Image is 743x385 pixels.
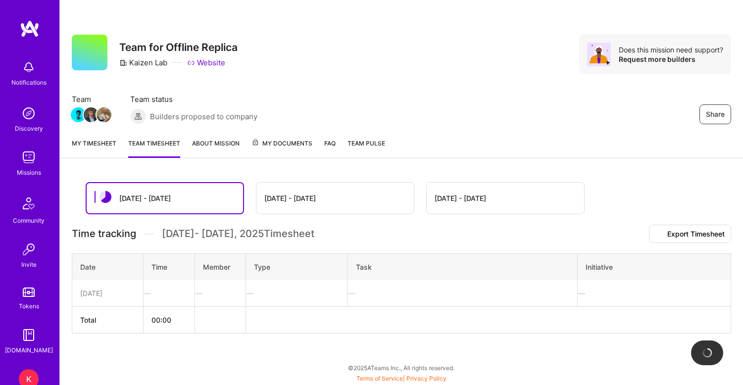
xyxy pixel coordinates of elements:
span: [DATE] - [DATE] , 2025 Timesheet [162,228,314,240]
img: logo [20,20,40,38]
th: 00:00 [144,307,195,334]
a: Team Member Avatar [85,106,98,123]
th: Initiative [578,254,731,281]
div: Community [13,215,45,226]
th: Member [195,254,246,281]
button: Share [699,104,731,124]
img: discovery [19,103,39,123]
th: Time [144,254,195,281]
div: Kaizen Lab [119,57,167,68]
a: Team timesheet [128,138,180,158]
a: About Mission [192,138,240,158]
div: — [578,288,730,298]
a: FAQ [324,138,336,158]
img: Invite [19,240,39,259]
img: guide book [19,325,39,345]
a: My timesheet [72,138,116,158]
img: Avatar [587,43,611,66]
img: teamwork [19,147,39,167]
img: Community [17,192,41,215]
th: Task [348,254,578,281]
img: Team Member Avatar [84,107,99,122]
div: — [144,288,194,298]
div: © 2025 ATeams Inc., All rights reserved. [59,355,743,380]
th: Date [72,254,144,281]
div: Notifications [11,77,47,88]
a: Team Pulse [347,138,385,158]
i: icon CompanyGray [119,59,127,67]
a: Privacy Policy [406,375,446,382]
div: — [196,288,245,298]
img: bell [19,57,39,77]
div: [DOMAIN_NAME] [5,345,53,355]
div: [DATE] [80,288,135,298]
div: — [348,288,577,298]
img: Team Member Avatar [97,107,111,122]
div: Request more builders [619,54,723,64]
img: Team Member Avatar [71,107,86,122]
div: [DATE] - [DATE] [264,193,316,203]
h3: Team for Offline Replica [119,41,238,53]
img: tokens [23,288,35,297]
div: [DATE] - [DATE] [435,193,486,203]
span: Team Pulse [347,140,385,147]
div: Missions [17,167,41,178]
a: Website [187,57,225,68]
img: Builders proposed to company [130,108,146,124]
span: My Documents [251,138,312,149]
a: My Documents [251,138,312,158]
th: Type [246,254,347,281]
div: Discovery [15,123,43,134]
div: Does this mission need support? [619,45,723,54]
div: [DATE] - [DATE] [119,193,171,203]
div: Tokens [19,301,39,311]
img: loading [701,346,713,359]
span: | [356,375,446,382]
span: Time tracking [72,228,136,240]
div: Invite [21,259,37,270]
span: Team [72,94,110,104]
a: Team Member Avatar [72,106,85,123]
span: Team status [130,94,257,104]
button: Export Timesheet [649,225,731,243]
i: icon Download [655,231,663,238]
a: Team Member Avatar [98,106,110,123]
a: Terms of Service [356,375,403,382]
th: Total [72,307,144,334]
span: Share [706,109,725,119]
img: status icon [99,191,111,203]
div: — [247,288,347,298]
span: Builders proposed to company [150,111,257,122]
